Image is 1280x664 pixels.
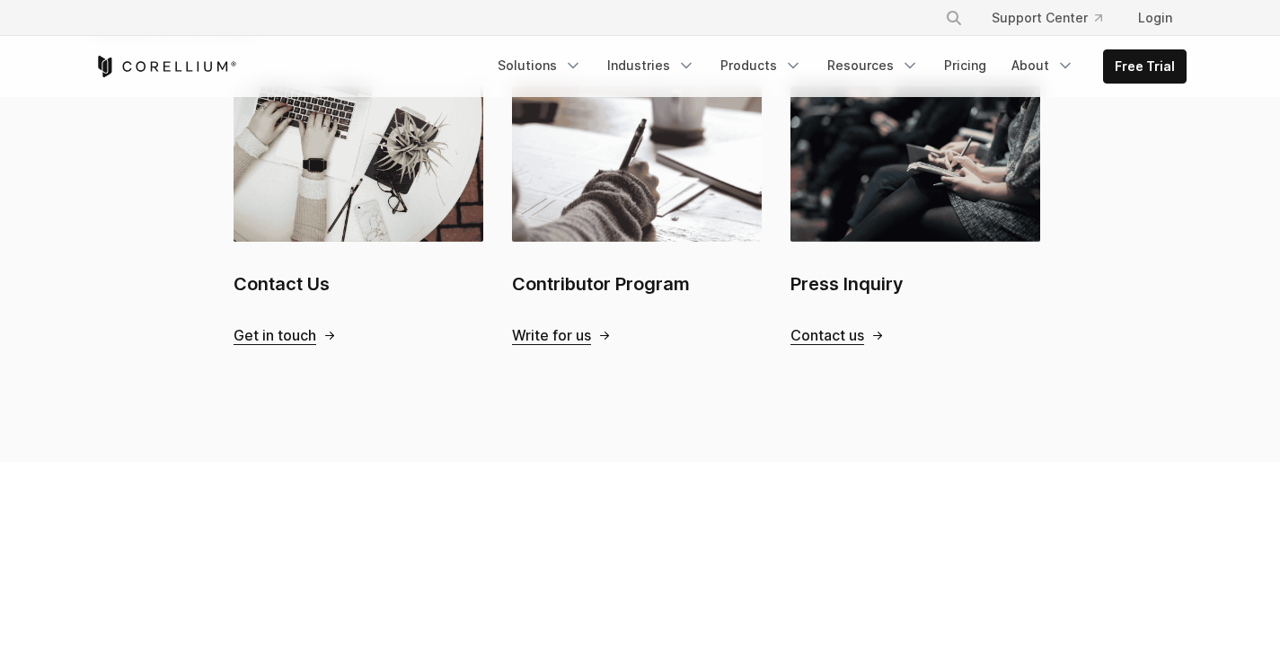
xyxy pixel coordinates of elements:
span: Contact us [790,326,864,345]
button: Search [938,2,970,34]
span: Write for us [512,326,591,345]
a: Resources [817,49,930,82]
a: Support Center [977,2,1117,34]
img: Contributor Program [512,86,762,242]
a: Contributor Program Contributor Program Write for us [512,86,762,345]
h2: Contributor Program [512,270,762,297]
h2: Press Inquiry [790,270,1040,297]
span: Get in touch [234,326,316,345]
a: Corellium Home [94,56,237,77]
img: Contact Us [234,86,483,242]
a: About [1001,49,1085,82]
a: Industries [596,49,706,82]
div: Navigation Menu [487,49,1187,84]
a: Login [1124,2,1187,34]
div: Navigation Menu [923,2,1187,34]
a: Contact Us Contact Us Get in touch [234,86,483,345]
a: Press Inquiry Press Inquiry Contact us [790,86,1040,345]
a: Products [710,49,813,82]
img: Press Inquiry [790,86,1040,242]
a: Free Trial [1104,50,1186,83]
h2: Contact Us [234,270,483,297]
a: Solutions [487,49,593,82]
a: Pricing [933,49,997,82]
